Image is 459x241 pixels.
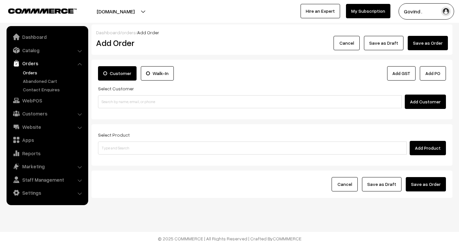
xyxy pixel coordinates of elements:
a: Staff Management [8,174,86,186]
a: Abandoned Cart [21,78,86,84]
a: Dashboard [96,30,120,35]
a: Orders [8,57,86,69]
button: Cancel [332,177,358,191]
button: Save as Order [406,177,446,191]
label: Customer [98,66,137,81]
button: Add Customer [405,95,446,109]
button: Add Product [410,141,446,155]
button: Add PO [420,66,446,81]
a: Catalog [8,44,86,56]
button: Cancel [334,36,360,50]
a: Orders [21,69,86,76]
a: Contact Enquires [21,86,86,93]
button: Save as Draft [362,177,402,191]
h2: Add Order [96,38,207,48]
a: Reports [8,147,86,159]
a: Website [8,121,86,133]
a: WebPOS [8,95,86,106]
button: Save as Order [408,36,448,50]
button: Govind . [399,3,454,20]
a: COMMMERCE [8,7,65,14]
a: Hire an Expert [301,4,340,18]
img: user [441,7,451,16]
span: Add Order [137,30,159,35]
a: Apps [8,134,86,146]
img: COMMMERCE [8,8,77,13]
a: Settings [8,187,86,199]
a: Marketing [8,160,86,172]
a: Customers [8,108,86,119]
label: Select Customer [98,85,134,92]
button: Save as Draft [364,36,403,50]
label: Select Product [98,131,130,138]
input: Search by name, email, or phone [98,95,402,108]
div: / / [96,29,448,36]
a: orders [122,30,136,35]
a: Add GST [387,66,416,81]
a: My Subscription [346,4,390,18]
a: Dashboard [8,31,86,43]
input: Type and Search [98,142,407,155]
label: Walk-In [141,66,174,81]
button: [DOMAIN_NAME] [74,3,157,20]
